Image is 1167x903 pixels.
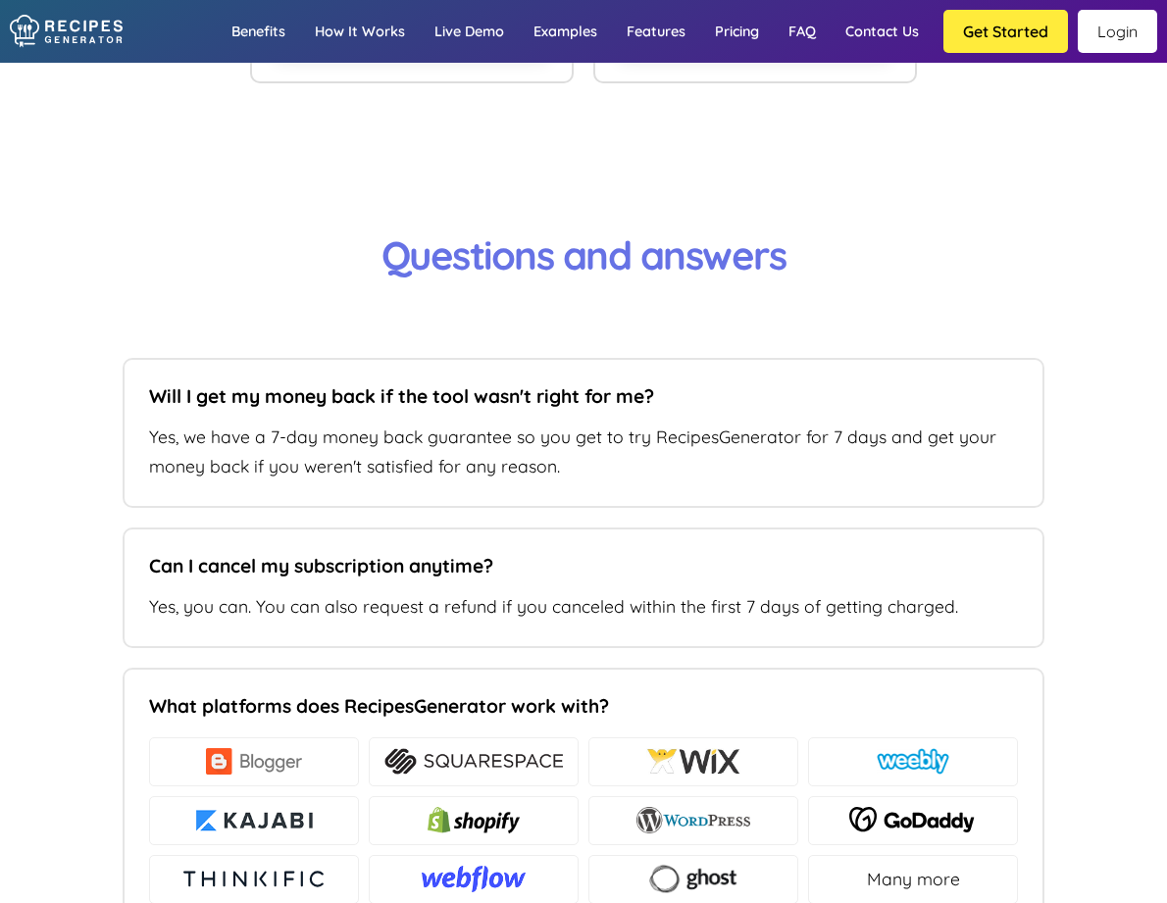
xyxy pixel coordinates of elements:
img: platform-weebly.png [877,748,949,775]
a: Benefits [217,3,300,60]
img: ghost.png [648,863,738,896]
img: platform-kajabi.png [193,807,315,833]
p: Yes, we have a 7-day money back guarantee so you get to try RecipesGenerator for 7 days and get y... [149,423,1018,481]
a: FAQ [774,3,831,60]
button: Get Started [943,10,1068,53]
img: platform-godaddy.svg [849,807,977,833]
a: Live demo [420,3,519,60]
a: Pricing [700,3,774,60]
img: platform-thinkific.svg [180,866,328,892]
p: Yes, you can. You can also request a refund if you canceled within the first 7 days of getting ch... [149,592,1018,622]
a: Examples [519,3,612,60]
a: Login [1078,10,1157,53]
h5: What platforms does RecipesGenerator work with? [149,694,1008,718]
a: Features [612,3,700,60]
h3: Questions and answers [191,230,976,279]
a: How it works [300,3,420,60]
img: platform-shopify.png [428,807,519,833]
img: platform-wordpress.png [636,807,751,833]
img: webflow.png [422,866,526,892]
img: platform-blogger.png [206,748,303,775]
img: platform-wix.jpg [646,748,740,775]
h5: Can I cancel my subscription anytime? [149,554,1008,577]
img: platform-squarespace.png [384,748,562,775]
h5: Will I get my money back if the tool wasn't right for me? [149,384,1008,408]
a: Contact us [831,3,934,60]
